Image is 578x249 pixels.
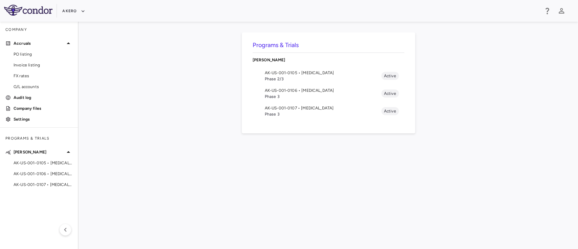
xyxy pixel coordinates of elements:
[253,57,404,63] p: [PERSON_NAME]
[265,70,381,76] span: AK-US-001-0105 • [MEDICAL_DATA]
[253,85,404,102] li: AK-US-001-0106 • [MEDICAL_DATA]Phase 3Active
[14,73,72,79] span: FX rates
[265,105,381,111] span: AK-US-001-0107 • [MEDICAL_DATA]
[265,111,381,117] span: Phase 3
[253,53,404,67] div: [PERSON_NAME]
[265,76,381,82] span: Phase 2/3
[14,105,72,111] p: Company files
[253,67,404,85] li: AK-US-001-0105 • [MEDICAL_DATA]Phase 2/3Active
[381,90,399,97] span: Active
[62,6,85,17] button: Akero
[381,73,399,79] span: Active
[4,5,52,16] img: logo-full-SnFGN8VE.png
[14,95,72,101] p: Audit log
[14,160,72,166] span: AK-US-001-0105 • [MEDICAL_DATA]
[381,108,399,114] span: Active
[253,102,404,120] li: AK-US-001-0107 • [MEDICAL_DATA]Phase 3Active
[14,62,72,68] span: Invoice listing
[265,94,381,100] span: Phase 3
[14,51,72,57] span: PO listing
[253,41,404,50] h6: Programs & Trials
[14,182,72,188] span: AK-US-001-0107 • [MEDICAL_DATA]
[14,149,64,155] p: [PERSON_NAME]
[14,171,72,177] span: AK-US-001-0106 • [MEDICAL_DATA]
[14,40,64,46] p: Accruals
[265,87,381,94] span: AK-US-001-0106 • [MEDICAL_DATA]
[14,84,72,90] span: G/L accounts
[14,116,72,122] p: Settings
